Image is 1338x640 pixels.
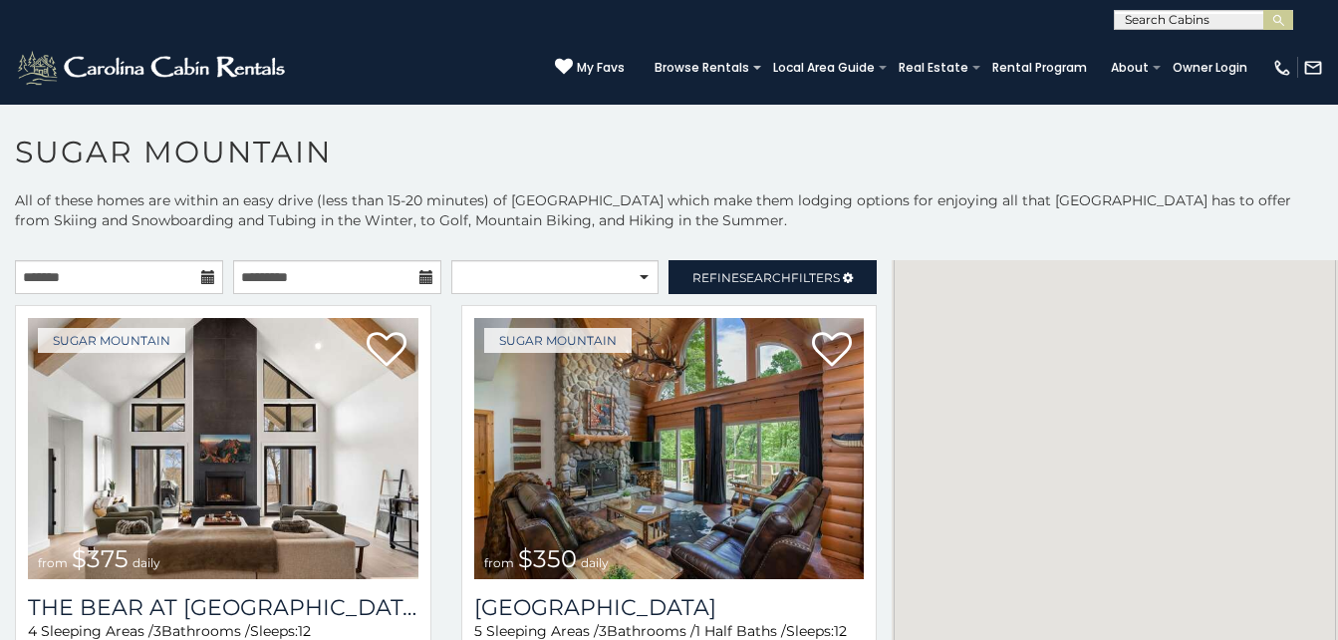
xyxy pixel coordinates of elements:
[38,328,185,353] a: Sugar Mountain
[982,54,1097,82] a: Rental Program
[1272,58,1292,78] img: phone-regular-white.png
[28,622,37,640] span: 4
[474,318,865,579] img: Grouse Moor Lodge
[298,622,311,640] span: 12
[474,622,482,640] span: 5
[474,594,865,621] a: [GEOGRAPHIC_DATA]
[484,555,514,570] span: from
[581,555,609,570] span: daily
[518,544,577,573] span: $350
[739,270,791,285] span: Search
[577,59,625,77] span: My Favs
[763,54,885,82] a: Local Area Guide
[72,544,129,573] span: $375
[133,555,160,570] span: daily
[834,622,847,640] span: 12
[555,58,625,78] a: My Favs
[28,594,418,621] h3: The Bear At Sugar Mountain
[1163,54,1257,82] a: Owner Login
[367,330,406,372] a: Add to favorites
[28,594,418,621] a: The Bear At [GEOGRAPHIC_DATA]
[474,318,865,579] a: Grouse Moor Lodge from $350 daily
[15,48,291,88] img: White-1-2.png
[812,330,852,372] a: Add to favorites
[1303,58,1323,78] img: mail-regular-white.png
[669,260,877,294] a: RefineSearchFilters
[645,54,759,82] a: Browse Rentals
[695,622,786,640] span: 1 Half Baths /
[599,622,607,640] span: 3
[153,622,161,640] span: 3
[28,318,418,579] img: The Bear At Sugar Mountain
[474,594,865,621] h3: Grouse Moor Lodge
[484,328,632,353] a: Sugar Mountain
[692,270,840,285] span: Refine Filters
[38,555,68,570] span: from
[889,54,978,82] a: Real Estate
[1101,54,1159,82] a: About
[28,318,418,579] a: The Bear At Sugar Mountain from $375 daily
